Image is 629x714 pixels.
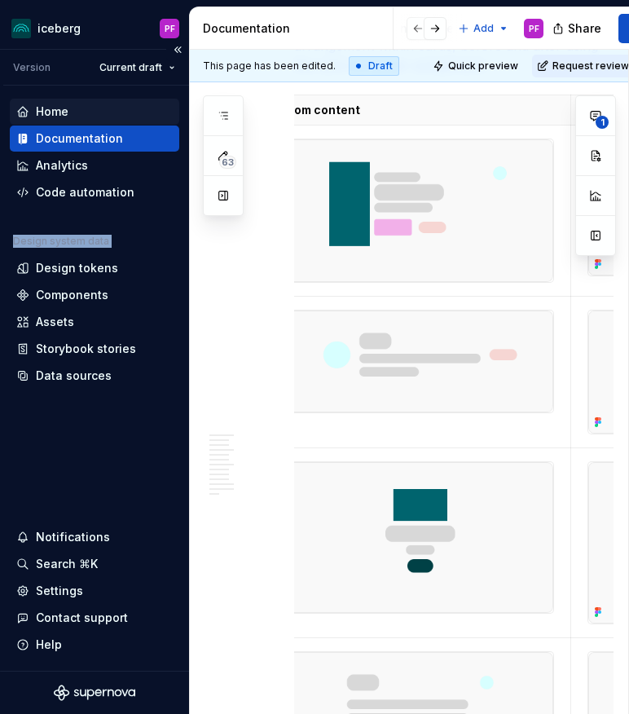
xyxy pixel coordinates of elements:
div: Help [36,637,62,653]
a: Home [10,99,179,125]
div: Settings [36,583,83,599]
a: Analytics [10,152,179,178]
a: Documentation [10,126,179,152]
a: Data sources [10,363,179,389]
button: Quick preview [428,55,526,77]
div: Design system data [13,235,109,248]
div: Code automation [36,184,134,201]
div: iceberg [37,20,81,37]
button: icebergPF [3,11,186,46]
div: Documentation [36,130,123,147]
img: b2c285c8-8ebd-4c9c-897c-8f5eb35cd343.png [274,139,553,282]
img: 33c73e6c-7a03-4c3a-8f9d-2a326a97111e.png [274,462,553,614]
span: 63 [219,156,236,169]
button: Help [10,632,179,658]
span: Share [568,20,601,37]
button: Contact support [10,605,179,631]
a: Code automation [10,179,179,205]
div: PF [529,22,539,35]
div: Assets [36,314,74,330]
a: Components [10,282,179,308]
img: 418c6d47-6da6-4103-8b13-b5999f8989a1.png [11,19,31,38]
button: Share [544,14,612,43]
a: Design tokens [10,255,179,281]
div: Design tokens [36,260,118,276]
a: Settings [10,578,179,604]
svg: Supernova Logo [54,685,135,701]
span: Request review [552,59,629,73]
div: Storybook stories [36,341,136,357]
button: Add [453,17,514,40]
div: Home [36,104,68,120]
button: Collapse sidebar [166,38,189,61]
div: Documentation [203,20,386,37]
button: Notifications [10,524,179,550]
div: Data sources [36,368,112,384]
img: c799b107-37b0-44d6-b766-d8afd21afc2d.png [274,311,553,413]
span: This page has been edited. [203,59,336,73]
span: Add [473,22,494,35]
div: Draft [349,56,399,76]
button: Search ⌘K [10,551,179,577]
div: Notifications [36,529,110,545]
div: PF [165,22,175,35]
div: Contact support [36,610,128,626]
div: Components [36,287,108,303]
div: Analytics [36,157,88,174]
span: Current draft [99,61,162,74]
a: Assets [10,309,179,335]
div: Search ⌘K [36,556,98,572]
div: Version [13,61,51,74]
span: Quick preview [448,59,518,73]
button: Current draft [92,56,183,79]
a: Storybook stories [10,336,179,362]
p: Custom content [266,102,561,118]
